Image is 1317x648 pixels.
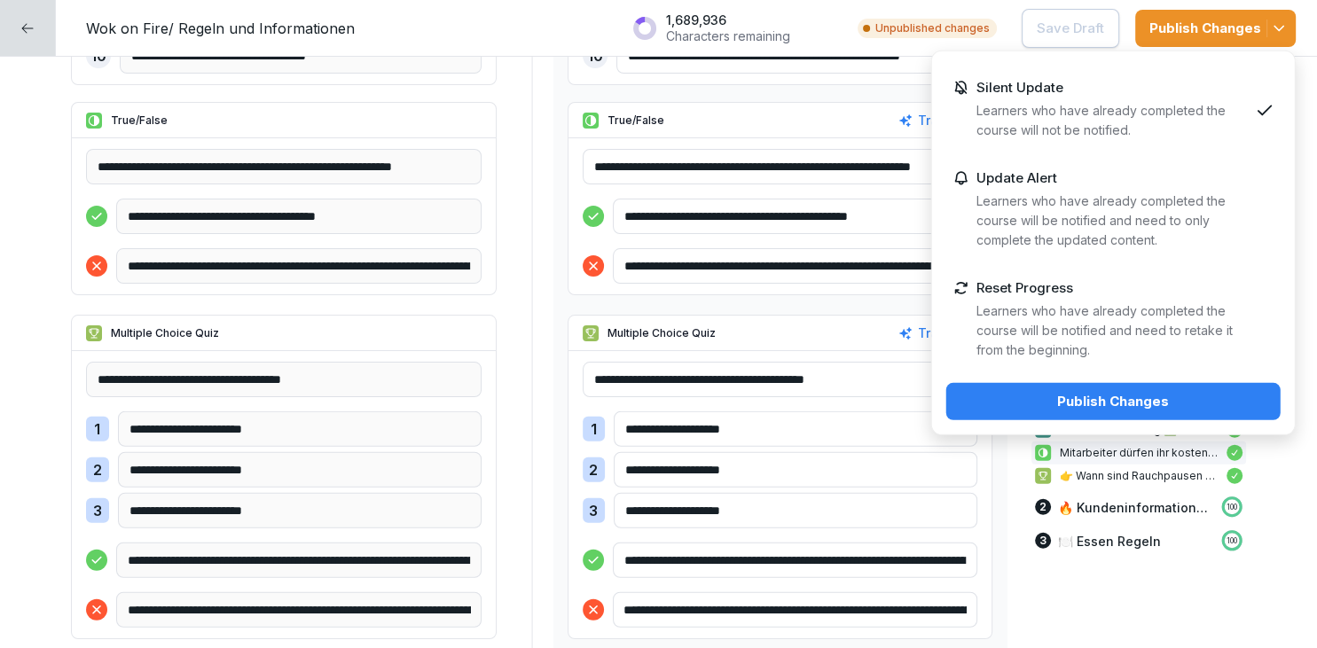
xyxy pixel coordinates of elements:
[1037,19,1104,38] p: Save Draft
[976,101,1249,140] p: Learners who have already completed the course will not be notified.
[875,20,990,36] p: Unpublished changes
[86,417,109,441] div: 1
[976,80,1063,96] p: Silent Update
[1227,535,1237,546] p: 100
[666,12,790,28] p: 1,689,936
[623,5,842,51] button: 1,689,936Characters remaining
[111,113,168,129] p: True/False
[86,457,109,482] div: 2
[583,457,606,482] div: 2
[666,28,790,44] p: Characters remaining
[976,170,1057,186] p: Update Alert
[976,280,1073,296] p: Reset Progress
[1035,499,1051,515] div: 2
[583,417,606,441] div: 1
[86,498,109,523] div: 3
[898,324,977,343] button: Translate
[1022,9,1119,48] button: Save Draft
[111,325,219,341] p: Multiple Choice Quiz
[976,191,1249,250] p: Learners who have already completed the course will be notified and need to only complete the upd...
[608,325,716,341] p: Multiple Choice Quiz
[608,113,664,129] p: True/False
[1035,533,1051,549] div: 3
[1135,10,1296,47] button: Publish Changes
[960,392,1266,411] div: Publish Changes
[1058,498,1212,517] p: 🔥 Kundeninformationen Wok on Fire [GEOGRAPHIC_DATA]
[1058,532,1161,550] p: 🍽️ Essen Regeln
[86,18,355,39] p: Wok on Fire/ Regeln und Informationen
[976,301,1249,360] p: Learners who have already completed the course will be notified and need to retake it from the be...
[1060,468,1218,484] p: 👉 Wann sind Rauchpausen streng verboten?
[898,111,977,130] button: Translate
[1227,502,1237,512] p: 100
[583,498,606,523] div: 3
[1060,445,1218,461] p: Mitarbeiter dürfen ihr kostenloses Essen während der Arbeit essen.
[946,383,1281,420] button: Publish Changes
[1149,19,1282,38] div: Publish Changes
